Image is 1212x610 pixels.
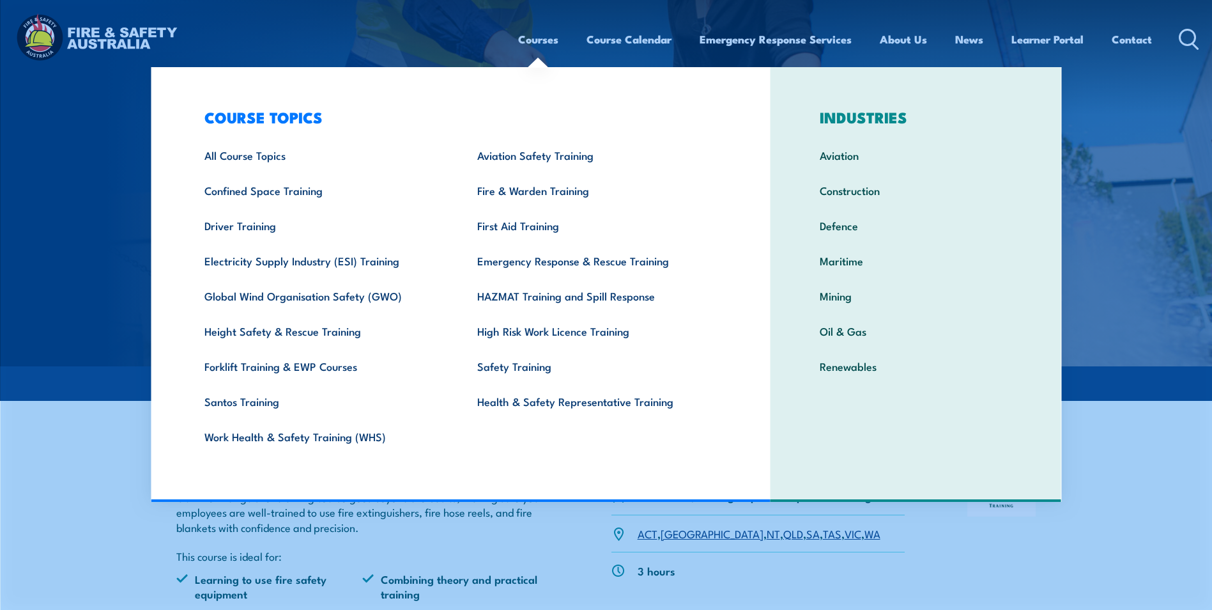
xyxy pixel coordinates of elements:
[800,278,1032,313] a: Mining
[800,313,1032,348] a: Oil & Gas
[800,243,1032,278] a: Maritime
[823,526,841,541] a: TAS
[806,526,820,541] a: SA
[457,243,730,278] a: Emergency Response & Rescue Training
[800,137,1032,173] a: Aviation
[767,526,780,541] a: NT
[457,278,730,313] a: HAZMAT Training and Spill Response
[185,243,457,278] a: Electricity Supply Industry (ESI) Training
[185,278,457,313] a: Global Wind Organisation Safety (GWO)
[638,526,657,541] a: ACT
[783,526,803,541] a: QLD
[185,173,457,208] a: Confined Space Training
[1011,22,1084,56] a: Learner Portal
[185,108,730,126] h3: COURSE TOPICS
[185,348,457,384] a: Forklift Training & EWP Courses
[362,572,549,602] li: Combining theory and practical training
[800,173,1032,208] a: Construction
[176,572,363,602] li: Learning to use fire safety equipment
[661,526,763,541] a: [GEOGRAPHIC_DATA]
[800,348,1032,384] a: Renewables
[185,313,457,348] a: Height Safety & Rescue Training
[185,208,457,243] a: Driver Training
[457,384,730,419] a: Health & Safety Representative Training
[185,384,457,419] a: Santos Training
[176,490,549,535] p: Our Fire Extinguisher training course goes beyond the basics, making sure your employees are well...
[845,526,861,541] a: VIC
[457,348,730,384] a: Safety Training
[457,137,730,173] a: Aviation Safety Training
[638,563,675,578] p: 3 hours
[185,419,457,454] a: Work Health & Safety Training (WHS)
[457,313,730,348] a: High Risk Work Licence Training
[185,137,457,173] a: All Course Topics
[880,22,927,56] a: About Us
[638,489,877,503] p: Individuals, Small groups or Corporate bookings
[587,22,671,56] a: Course Calendar
[457,208,730,243] a: First Aid Training
[518,22,558,56] a: Courses
[800,108,1032,126] h3: INDUSTRIES
[638,526,880,541] p: , , , , , , ,
[700,22,852,56] a: Emergency Response Services
[1112,22,1152,56] a: Contact
[457,173,730,208] a: Fire & Warden Training
[176,549,549,563] p: This course is ideal for:
[955,22,983,56] a: News
[864,526,880,541] a: WA
[800,208,1032,243] a: Defence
